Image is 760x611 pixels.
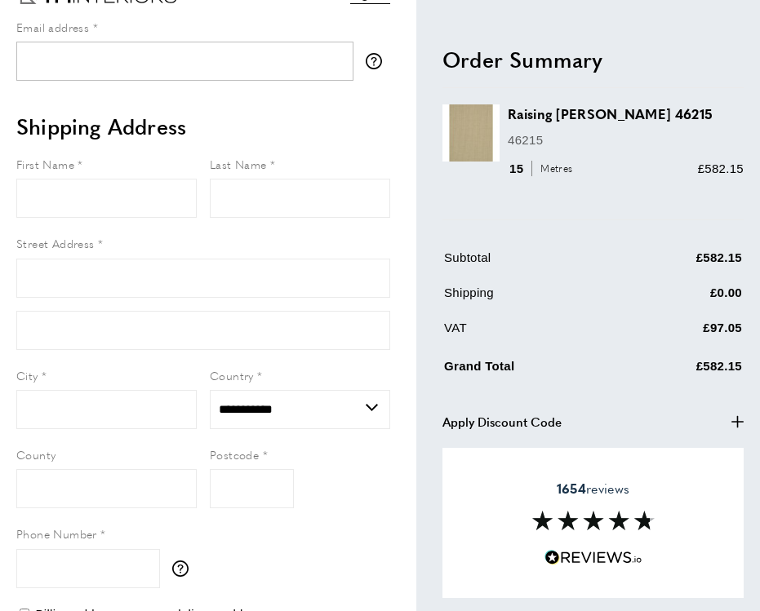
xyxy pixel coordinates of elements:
td: Grand Total [444,352,624,387]
td: £582.15 [625,247,742,279]
td: Subtotal [444,247,624,279]
td: £97.05 [625,317,742,349]
h2: Order Summary [442,44,744,73]
div: 15 [508,158,578,178]
td: Shipping [444,282,624,314]
span: Metres [531,161,576,176]
span: £582.15 [698,161,744,175]
strong: 1654 [557,479,586,498]
span: First Name [16,156,74,172]
button: More information [172,560,197,577]
span: City [16,367,38,383]
span: Email address [16,19,89,35]
button: More information [366,53,390,69]
img: Raising Cain 46215 [442,104,500,162]
span: Street Address [16,235,95,251]
img: Reviews section [532,511,655,530]
span: County [16,446,56,463]
span: Postcode [210,446,259,463]
p: 46215 [508,130,744,149]
td: £582.15 [625,352,742,387]
span: reviews [557,480,629,497]
span: Apply Discount Code [442,411,562,431]
h3: Raising [PERSON_NAME] 46215 [508,104,744,123]
td: VAT [444,317,624,349]
img: Reviews.io 5 stars [544,550,642,565]
span: Last Name [210,156,267,172]
span: Country [210,367,254,383]
span: Phone Number [16,525,97,542]
h2: Shipping Address [16,112,390,141]
td: £0.00 [625,282,742,314]
span: Apply Order Comment [442,447,571,467]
